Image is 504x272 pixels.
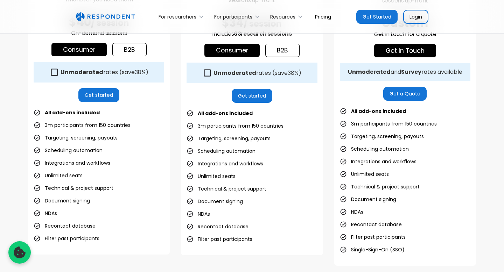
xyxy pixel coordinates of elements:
li: Recontact database [340,220,402,229]
li: 3m participants from 150 countries [187,121,283,131]
strong: All add-ons included [45,109,100,116]
li: Filter past participants [34,234,99,243]
strong: Survey [401,68,421,76]
li: Recontact database [34,221,96,231]
li: NDAs [34,208,57,218]
div: Resources [266,8,309,25]
li: 3m participants from 150 countries [34,120,131,130]
li: Technical & project support [34,183,113,193]
li: Unlimited seats [187,171,236,181]
li: NDAs [340,207,363,217]
span: 38% [288,69,299,77]
li: Document signing [34,196,90,206]
li: Scheduling automation [187,146,255,156]
li: Single-Sign-On (SSO) [340,245,405,255]
a: get in touch [374,44,436,57]
p: Get in touch for a quote [340,30,470,38]
a: Get started [78,88,119,102]
li: Technical & project support [340,182,420,192]
li: Unlimited seats [34,171,83,180]
li: Scheduling automation [34,145,103,155]
li: Technical & project support [187,184,266,194]
a: home [76,12,135,21]
li: Integrations and workflows [187,159,263,169]
div: For participants [214,13,252,20]
img: Untitled UI logotext [76,12,135,21]
li: Targeting, screening, payouts [340,131,424,141]
a: b2b [112,43,147,56]
strong: All add-ons included [198,110,253,117]
li: Filter past participants [340,232,406,242]
li: Filter past participants [187,234,252,244]
strong: Unmoderated [348,68,391,76]
li: Scheduling automation [340,144,409,154]
a: Get Started [356,10,398,24]
a: Login [403,10,428,24]
div: rates (save ) [213,70,301,77]
strong: Unmoderated [61,68,103,76]
div: For researchers [159,13,196,20]
div: For participants [210,8,266,25]
li: Unlimited seats [340,169,389,179]
span: 38% [135,68,146,76]
span: 63 [234,30,241,38]
li: Integrations and workflows [34,158,110,168]
strong: All add-ons included [351,108,406,115]
div: For researchers [155,8,210,25]
li: Document signing [187,196,243,206]
a: Get started [232,89,273,103]
li: Recontact database [187,222,248,231]
li: Targeting, screening, payouts [187,134,271,143]
li: Integrations and workflows [340,157,416,166]
div: rates (save ) [61,69,148,76]
li: Document signing [340,194,396,204]
div: Resources [270,13,295,20]
li: Targeting, screening, payouts [34,133,118,143]
a: Get a Quote [383,87,427,101]
span: research sessions [241,30,292,38]
a: Consumer [204,44,260,57]
a: b2b [265,44,300,57]
li: NDAs [187,209,210,219]
div: and rates available [348,69,462,76]
a: Consumer [51,43,107,56]
p: Includes [187,30,317,38]
strong: Unmoderated [213,69,256,77]
a: Pricing [309,8,337,25]
li: 3m participants from 150 countries [340,119,437,129]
